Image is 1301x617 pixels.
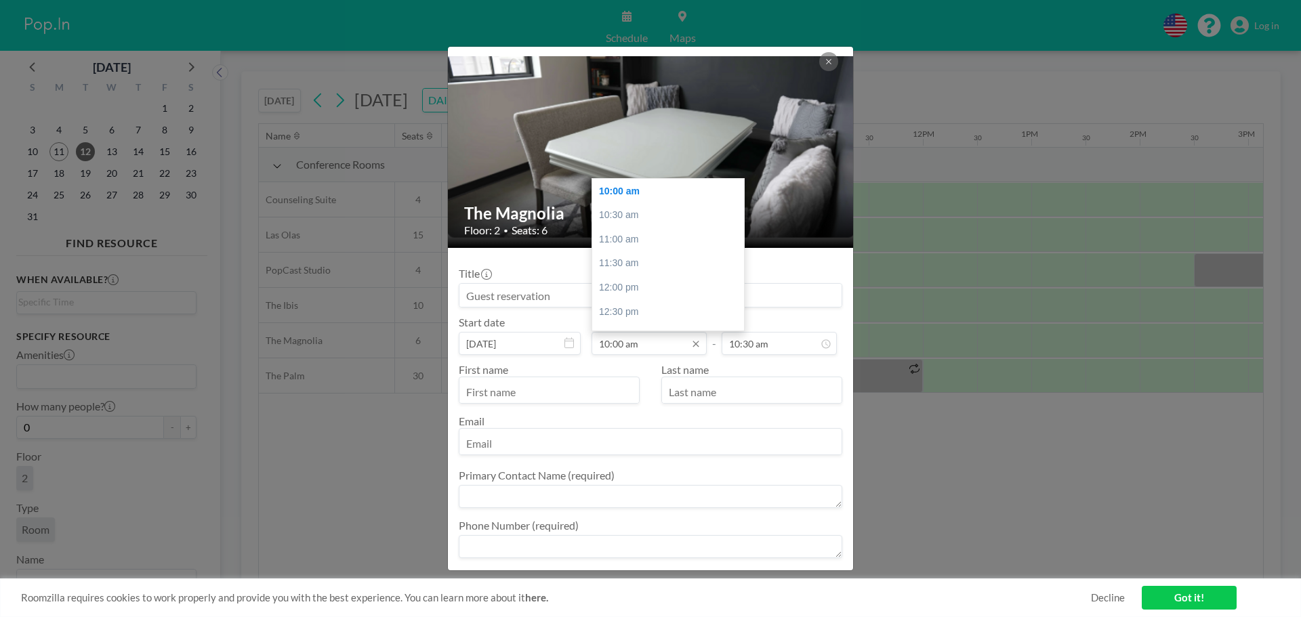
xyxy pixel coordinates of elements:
[21,591,1091,604] span: Roomzilla requires cookies to work properly and provide you with the best experience. You can lea...
[459,380,639,403] input: First name
[592,203,751,228] div: 10:30 am
[459,469,615,482] label: Primary Contact Name (required)
[459,519,579,532] label: Phone Number (required)
[512,224,548,237] span: Seats: 6
[661,363,709,376] label: Last name
[459,569,635,582] label: Invoice or pay upon arrival? (required)
[1142,586,1237,610] a: Got it!
[459,414,484,427] label: Email
[503,226,508,236] span: •
[592,276,751,300] div: 12:00 pm
[459,316,505,329] label: Start date
[592,179,751,204] div: 10:00 am
[662,380,842,403] input: Last name
[459,267,491,280] label: Title
[464,224,500,237] span: Floor: 2
[459,363,508,376] label: First name
[459,284,842,307] input: Guest reservation
[592,228,751,252] div: 11:00 am
[592,300,751,324] div: 12:30 pm
[1091,591,1125,604] a: Decline
[448,56,854,239] img: 537.png
[525,591,548,603] a: here.
[712,320,716,350] span: -
[592,324,751,348] div: 01:00 pm
[459,431,842,454] input: Email
[592,251,751,276] div: 11:30 am
[464,203,838,224] h2: The Magnolia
